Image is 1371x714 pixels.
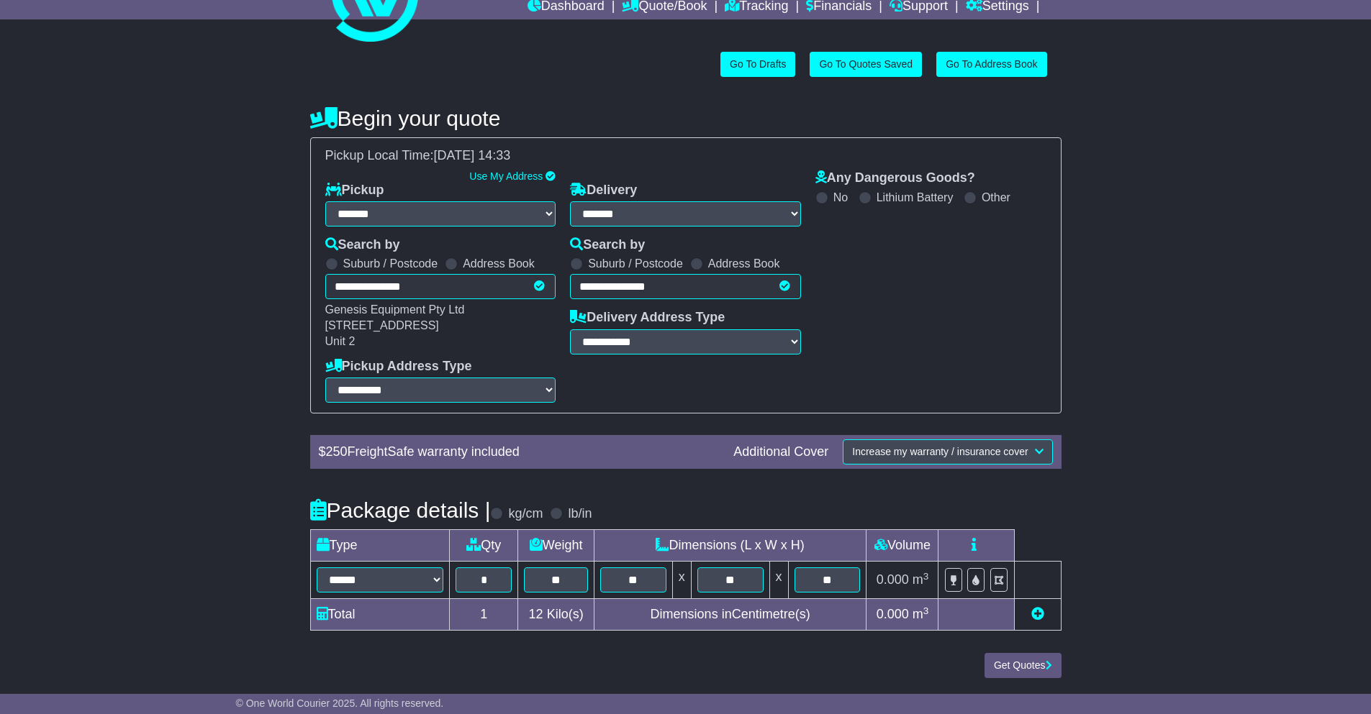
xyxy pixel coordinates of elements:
a: Go To Drafts [720,52,795,77]
label: Address Book [708,257,780,270]
label: Search by [325,237,400,253]
td: x [672,562,691,599]
button: Increase my warranty / insurance cover [843,439,1052,464]
span: 0.000 [877,607,909,621]
label: Search by [570,237,645,253]
td: Qty [449,530,518,562]
span: Genesis Equipment Pty Ltd [325,303,465,316]
a: Go To Quotes Saved [810,52,922,77]
span: 0.000 [877,572,909,587]
a: Use My Address [469,170,543,182]
span: 250 [326,444,348,459]
label: lb/in [568,506,592,522]
span: Increase my warranty / insurance cover [852,446,1028,457]
td: Total [310,599,449,631]
div: Pickup Local Time: [318,148,1054,164]
label: Lithium Battery [877,191,954,204]
td: Dimensions in Centimetre(s) [594,599,867,631]
label: Suburb / Postcode [588,257,683,270]
label: Pickup [325,183,384,198]
td: Kilo(s) [518,599,594,631]
td: x [769,562,788,599]
div: Additional Cover [726,444,836,460]
label: Address Book [463,257,535,270]
span: 12 [529,607,543,621]
span: [DATE] 14:33 [434,148,511,163]
sup: 3 [923,571,929,582]
td: Dimensions (L x W x H) [594,530,867,562]
a: Add new item [1031,607,1044,621]
label: Suburb / Postcode [343,257,438,270]
h4: Begin your quote [310,106,1062,130]
span: © One World Courier 2025. All rights reserved. [236,697,444,709]
td: 1 [449,599,518,631]
label: Other [982,191,1010,204]
label: No [833,191,848,204]
label: Delivery [570,183,637,198]
button: Get Quotes [985,653,1062,678]
label: Pickup Address Type [325,359,472,375]
td: Volume [867,530,938,562]
sup: 3 [923,605,929,616]
td: Weight [518,530,594,562]
span: [STREET_ADDRESS] [325,319,439,331]
div: $ FreightSafe warranty included [312,444,727,460]
span: Unit 2 [325,335,356,347]
td: Type [310,530,449,562]
span: m [913,607,929,621]
label: Delivery Address Type [570,310,725,326]
a: Go To Address Book [936,52,1046,77]
h4: Package details | [310,498,491,522]
label: kg/cm [508,506,543,522]
span: m [913,572,929,587]
label: Any Dangerous Goods? [815,170,975,186]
